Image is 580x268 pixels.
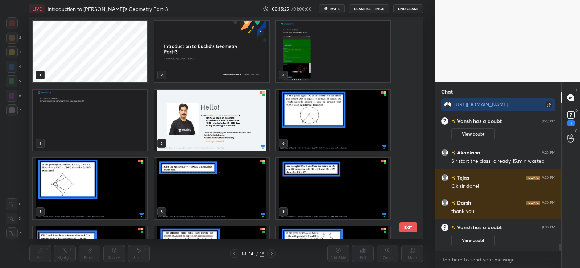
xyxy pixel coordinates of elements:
[456,118,472,124] h6: Vansh
[472,118,502,124] span: has a doubt
[456,199,471,206] h6: Darsh
[542,201,555,205] div: 9:30 PM
[248,251,255,256] div: 14
[451,183,555,190] div: Ok sir done!
[441,149,448,156] img: default.png
[6,198,21,210] div: C
[542,225,555,230] div: 9:30 PM
[451,176,456,180] img: no-rating-badge.077c3623.svg
[6,90,21,102] div: 6
[435,82,459,101] p: Chat
[6,227,21,239] div: Z
[29,4,45,13] div: LIVE
[29,17,410,239] div: grid
[456,224,472,231] h6: Vansh
[256,251,258,256] div: /
[435,116,561,251] div: grid
[6,75,21,87] div: 5
[456,174,469,181] h6: Tejas
[542,151,555,155] div: 9:29 PM
[260,250,264,257] div: 18
[47,5,168,12] h4: Introduction to [PERSON_NAME]'s Geometry Part-3
[6,17,21,29] div: 1
[576,87,578,93] p: T
[6,61,21,73] div: 4
[451,158,555,165] div: Sir start the class already 15.min wasted
[575,108,578,113] p: D
[399,222,417,232] button: EXIT
[6,213,21,224] div: X
[6,46,21,58] div: 3
[441,199,448,206] img: default.png
[444,101,451,108] img: 144b345530af4266b4014317b2bf6637.jpg
[6,32,21,44] div: 2
[393,4,423,13] button: End Class
[330,6,340,11] span: mute
[575,128,578,133] p: G
[451,151,456,155] img: no-rating-badge.077c3623.svg
[6,104,21,116] div: 7
[567,120,575,126] div: 1
[456,149,480,156] h6: Akanksha
[319,4,345,13] button: mute
[451,128,495,140] button: View doubt
[451,224,456,231] img: no-rating-badge.077c3623.svg
[526,201,540,205] img: iconic-dark.1390631f.png
[441,174,448,181] img: default.png
[542,176,555,180] div: 9:30 PM
[451,118,456,124] img: no-rating-badge.077c3623.svg
[451,201,456,205] img: no-rating-badge.077c3623.svg
[542,119,555,123] div: 9:29 PM
[454,101,508,108] a: [URL][DOMAIN_NAME]
[526,176,540,180] img: iconic-dark.1390631f.png
[349,4,389,13] button: CLASS SETTINGS
[451,208,555,215] div: thank you
[472,224,502,231] span: has a doubt
[451,235,495,246] button: View doubt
